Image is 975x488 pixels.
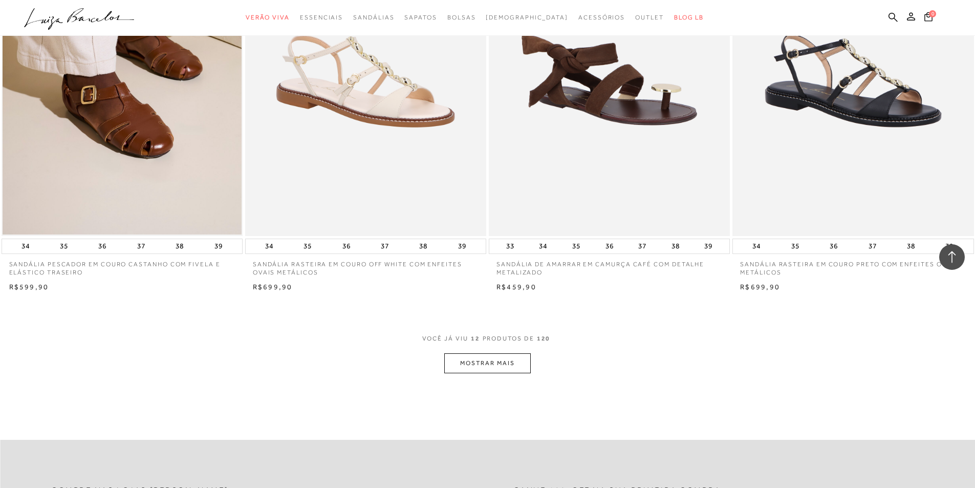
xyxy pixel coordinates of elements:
span: Sandálias [353,14,394,21]
span: PRODUTOS DE [483,334,534,343]
a: noSubCategoriesText [578,8,625,27]
a: SANDÁLIA RASTEIRA EM COURO PRETO COM ENFEITES OVAIS METÁLICOS [732,254,973,278]
button: 35 [788,239,803,253]
button: 37 [635,239,649,253]
button: 34 [262,239,276,253]
button: 39 [701,239,716,253]
a: noSubCategoriesText [300,8,343,27]
a: BLOG LB [674,8,704,27]
a: noSubCategoriesText [353,8,394,27]
button: 37 [134,239,148,253]
button: 38 [416,239,430,253]
span: Essenciais [300,14,343,21]
a: noSubCategoriesText [246,8,290,27]
span: BLOG LB [674,14,704,21]
a: noSubCategoriesText [447,8,476,27]
span: Acessórios [578,14,625,21]
span: 12 [471,334,480,353]
span: VOCê JÁ VIU [422,334,468,343]
button: 39 [942,239,957,253]
button: 37 [378,239,392,253]
a: noSubCategoriesText [486,8,568,27]
button: 35 [300,239,315,253]
button: 36 [95,239,110,253]
button: 34 [749,239,764,253]
button: 0 [921,11,936,25]
span: Outlet [635,14,664,21]
a: SANDÁLIA DE AMARRAR EM CAMURÇA CAFÉ COM DETALHE METALIZADO [489,254,730,278]
button: 39 [455,239,469,253]
button: 39 [211,239,226,253]
span: R$459,90 [496,283,536,291]
button: 36 [339,239,354,253]
button: 38 [172,239,187,253]
span: [DEMOGRAPHIC_DATA] [486,14,568,21]
button: 36 [602,239,617,253]
button: 36 [827,239,841,253]
span: Bolsas [447,14,476,21]
button: 35 [569,239,583,253]
a: SANDÁLIA PESCADOR EM COURO CASTANHO COM FIVELA E ELÁSTICO TRASEIRO [2,254,243,278]
span: 0 [929,10,936,17]
button: 37 [865,239,880,253]
button: 33 [503,239,517,253]
span: R$699,90 [253,283,293,291]
button: 35 [57,239,71,253]
button: 34 [18,239,33,253]
span: Sapatos [404,14,437,21]
a: noSubCategoriesText [635,8,664,27]
span: R$699,90 [740,283,780,291]
a: noSubCategoriesText [404,8,437,27]
button: 38 [904,239,918,253]
span: R$599,90 [9,283,49,291]
a: SANDÁLIA RASTEIRA EM COURO OFF WHITE COM ENFEITES OVAIS METÁLICOS [245,254,486,278]
button: 38 [668,239,683,253]
button: 34 [536,239,550,253]
span: Verão Viva [246,14,290,21]
button: MOSTRAR MAIS [444,353,530,373]
span: 120 [537,334,551,353]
